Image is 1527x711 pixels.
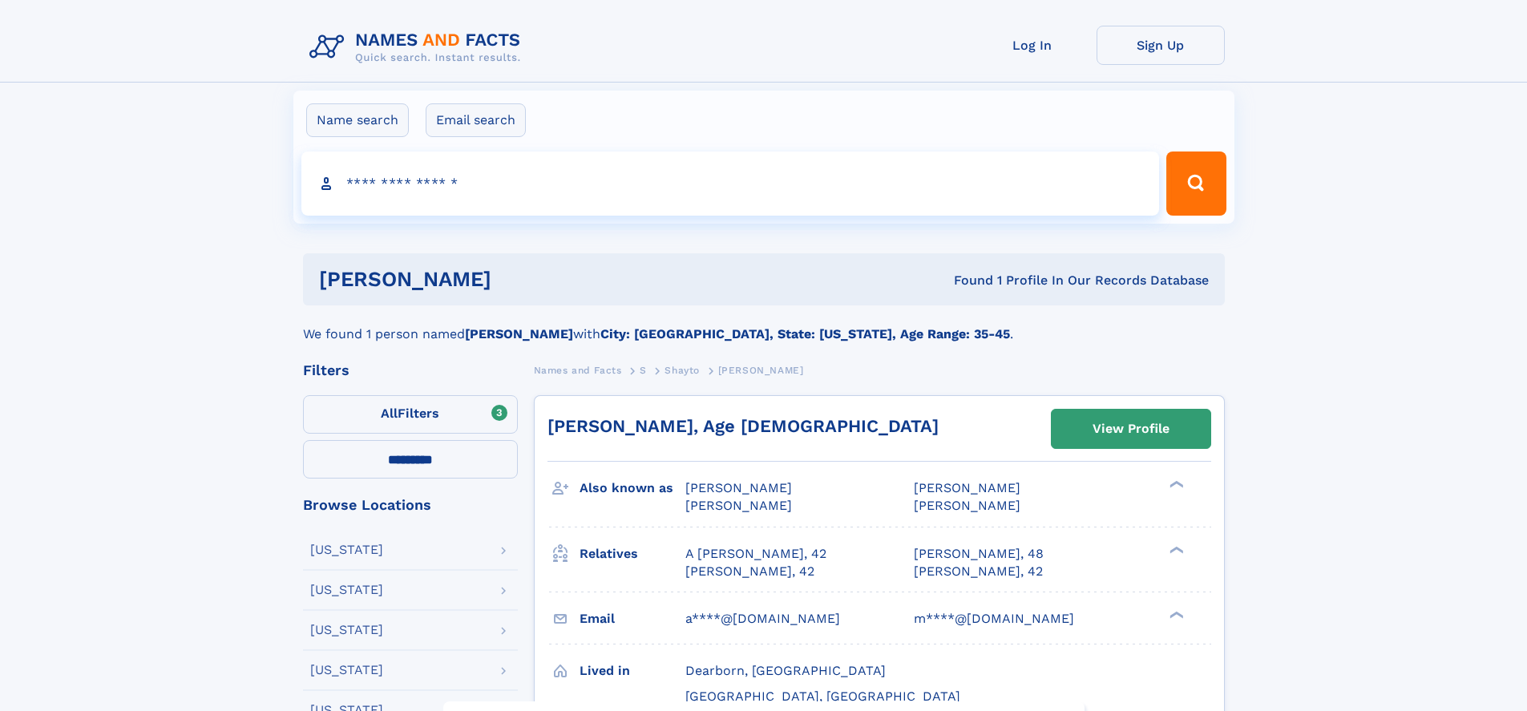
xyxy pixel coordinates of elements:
[914,563,1043,580] a: [PERSON_NAME], 42
[465,326,573,341] b: [PERSON_NAME]
[722,272,1209,289] div: Found 1 Profile In Our Records Database
[914,545,1044,563] a: [PERSON_NAME], 48
[1166,151,1226,216] button: Search Button
[310,584,383,596] div: [US_STATE]
[534,360,622,380] a: Names and Facts
[685,498,792,513] span: [PERSON_NAME]
[426,103,526,137] label: Email search
[301,151,1160,216] input: search input
[914,480,1020,495] span: [PERSON_NAME]
[303,363,518,378] div: Filters
[685,663,886,678] span: Dearborn, [GEOGRAPHIC_DATA]
[1097,26,1225,65] a: Sign Up
[303,26,534,69] img: Logo Names and Facts
[718,365,804,376] span: [PERSON_NAME]
[1165,479,1185,490] div: ❯
[914,498,1020,513] span: [PERSON_NAME]
[685,689,960,704] span: [GEOGRAPHIC_DATA], [GEOGRAPHIC_DATA]
[310,624,383,636] div: [US_STATE]
[1093,410,1169,447] div: View Profile
[600,326,1010,341] b: City: [GEOGRAPHIC_DATA], State: [US_STATE], Age Range: 35-45
[1165,544,1185,555] div: ❯
[547,416,939,436] a: [PERSON_NAME], Age [DEMOGRAPHIC_DATA]
[685,563,814,580] a: [PERSON_NAME], 42
[580,540,685,568] h3: Relatives
[381,406,398,421] span: All
[685,545,826,563] a: A [PERSON_NAME], 42
[665,360,700,380] a: Shayto
[303,395,518,434] label: Filters
[1165,609,1185,620] div: ❯
[306,103,409,137] label: Name search
[580,605,685,632] h3: Email
[640,365,647,376] span: S
[580,657,685,685] h3: Lived in
[580,475,685,502] h3: Also known as
[1052,410,1210,448] a: View Profile
[310,543,383,556] div: [US_STATE]
[685,480,792,495] span: [PERSON_NAME]
[310,664,383,677] div: [US_STATE]
[303,305,1225,344] div: We found 1 person named with .
[665,365,700,376] span: Shayto
[303,498,518,512] div: Browse Locations
[319,269,723,289] h1: [PERSON_NAME]
[640,360,647,380] a: S
[968,26,1097,65] a: Log In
